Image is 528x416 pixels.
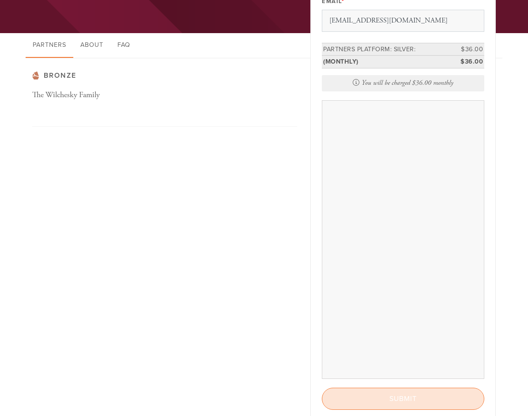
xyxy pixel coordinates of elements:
[322,43,445,56] td: Partners Platform: Silver:
[445,43,484,56] td: $36.00
[32,72,297,80] h3: Bronze
[73,33,110,58] a: About
[322,75,484,91] div: You will be charged $36.00 monthly
[324,104,482,375] iframe: Secure payment input frame
[322,56,445,68] td: (monthly)
[322,388,484,410] input: Submit
[110,33,137,58] a: FAQ
[32,89,165,102] p: The Wilchesky Family
[26,33,73,58] a: Partners
[32,72,39,79] img: pp-bronze.svg
[445,56,484,68] td: $36.00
